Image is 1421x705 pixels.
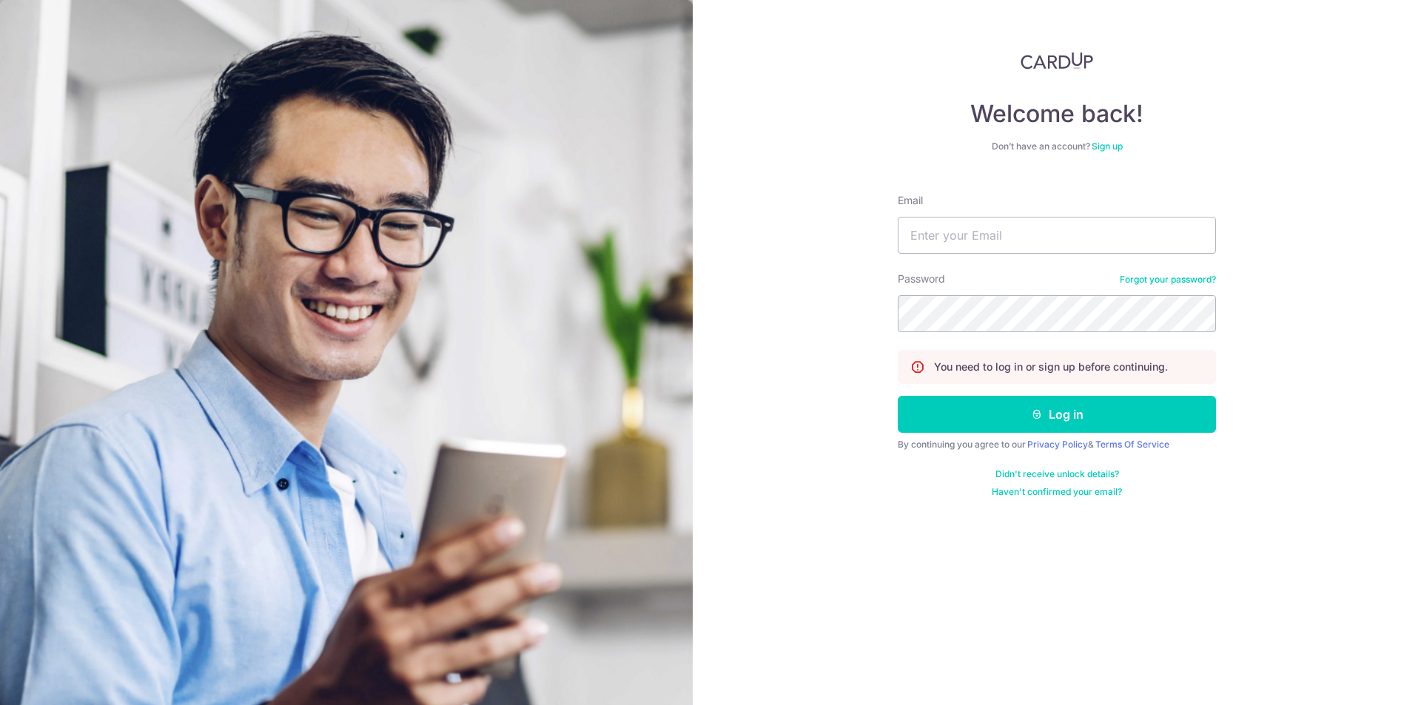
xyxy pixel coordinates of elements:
a: Sign up [1092,141,1123,152]
input: Enter your Email [898,217,1216,254]
label: Password [898,271,945,286]
p: You need to log in or sign up before continuing. [934,360,1168,374]
a: Privacy Policy [1027,439,1088,450]
a: Forgot your password? [1120,274,1216,286]
a: Didn't receive unlock details? [995,468,1119,480]
h4: Welcome back! [898,99,1216,129]
div: By continuing you agree to our & [898,439,1216,451]
img: CardUp Logo [1021,52,1093,70]
button: Log in [898,396,1216,433]
label: Email [898,193,923,208]
a: Haven't confirmed your email? [992,486,1122,498]
a: Terms Of Service [1095,439,1169,450]
div: Don’t have an account? [898,141,1216,152]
